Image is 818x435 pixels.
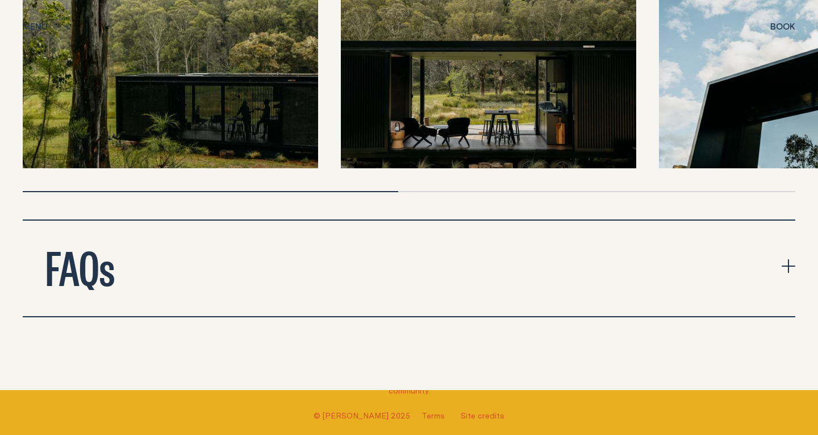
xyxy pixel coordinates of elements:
button: expand accordion [23,221,795,316]
span: Menu [23,22,48,31]
button: show menu [23,20,48,34]
a: Site credits [461,410,504,421]
a: Terms [421,410,445,421]
h2: FAQs [45,243,115,289]
span: © [PERSON_NAME] 2025 [314,410,410,421]
button: show booking tray [770,20,795,34]
span: Book [770,22,795,31]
